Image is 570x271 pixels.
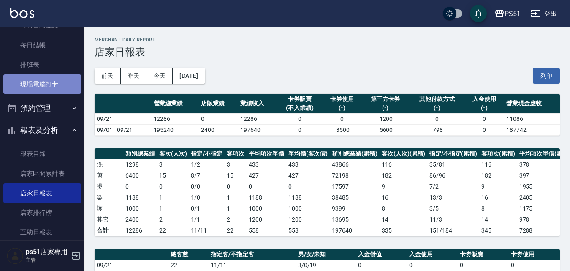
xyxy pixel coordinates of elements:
[479,192,517,203] td: 16
[247,148,286,159] th: 平均項次單價
[380,181,428,192] td: 9
[364,95,407,104] div: 第三方卡券
[147,68,173,84] button: 今天
[427,159,479,170] td: 35 / 81
[407,260,458,271] td: 0
[427,170,479,181] td: 86 / 96
[380,170,428,181] td: 182
[95,68,121,84] button: 前天
[247,225,286,236] td: 558
[427,203,479,214] td: 3 / 5
[411,104,463,112] div: (-)
[157,225,189,236] td: 22
[286,181,330,192] td: 0
[286,159,330,170] td: 433
[189,148,225,159] th: 指定/不指定
[123,214,157,225] td: 2400
[322,113,361,124] td: 0
[330,192,380,203] td: 38485
[157,214,189,225] td: 2
[152,124,199,135] td: 195240
[95,181,123,192] td: 燙
[157,203,189,214] td: 1
[286,170,330,181] td: 427
[286,225,330,236] td: 558
[157,159,189,170] td: 3
[467,104,502,112] div: (-)
[123,203,157,214] td: 1000
[3,36,81,55] a: 每日結帳
[199,94,238,114] th: 店販業績
[277,124,323,135] td: 0
[296,260,356,271] td: 3/0/19
[225,159,247,170] td: 3
[364,104,407,112] div: (-)
[427,148,479,159] th: 指定/不指定(累積)
[527,6,560,22] button: 登出
[173,68,205,84] button: [DATE]
[356,249,407,260] th: 入金儲值
[199,124,238,135] td: 2400
[356,260,407,271] td: 0
[152,94,199,114] th: 營業總業績
[3,203,81,222] a: 店家排行榜
[247,159,286,170] td: 433
[95,214,123,225] td: 其它
[199,113,238,124] td: 0
[409,113,465,124] td: 0
[407,249,458,260] th: 入金使用
[238,113,277,124] td: 12286
[95,124,152,135] td: 09/01 - 09/21
[409,124,465,135] td: -798
[280,95,320,104] div: 卡券販賣
[95,159,123,170] td: 洗
[168,260,209,271] td: 22
[509,249,560,260] th: 卡券使用
[123,159,157,170] td: 1298
[157,192,189,203] td: 1
[296,249,356,260] th: 男/女/未知
[361,124,409,135] td: -5600
[505,8,521,19] div: PS51
[247,170,286,181] td: 427
[95,113,152,124] td: 09/21
[479,225,517,236] td: 345
[458,249,509,260] th: 卡券販賣
[330,181,380,192] td: 17597
[465,113,504,124] td: 0
[3,144,81,164] a: 報表目錄
[427,225,479,236] td: 151/184
[247,192,286,203] td: 1188
[380,203,428,214] td: 8
[157,170,189,181] td: 15
[26,248,69,256] h5: ps51店家專用
[380,214,428,225] td: 14
[247,203,286,214] td: 1000
[123,225,157,236] td: 12286
[411,95,463,104] div: 其他付款方式
[209,249,296,260] th: 指定客/不指定客
[330,148,380,159] th: 類別總業績(累積)
[509,260,560,271] td: 0
[427,192,479,203] td: 13 / 3
[533,68,560,84] button: 列印
[95,94,560,136] table: a dense table
[427,181,479,192] td: 7 / 2
[238,94,277,114] th: 業績收入
[330,170,380,181] td: 72198
[95,170,123,181] td: 剪
[225,203,247,214] td: 1
[95,260,168,271] td: 09/21
[330,159,380,170] td: 43866
[467,95,502,104] div: 入金使用
[479,148,517,159] th: 客項次(累積)
[168,249,209,260] th: 總客數
[286,203,330,214] td: 1000
[330,203,380,214] td: 9399
[380,148,428,159] th: 客次(人次)(累積)
[380,192,428,203] td: 16
[225,214,247,225] td: 2
[3,97,81,119] button: 預約管理
[504,94,560,114] th: 營業現金應收
[10,8,34,18] img: Logo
